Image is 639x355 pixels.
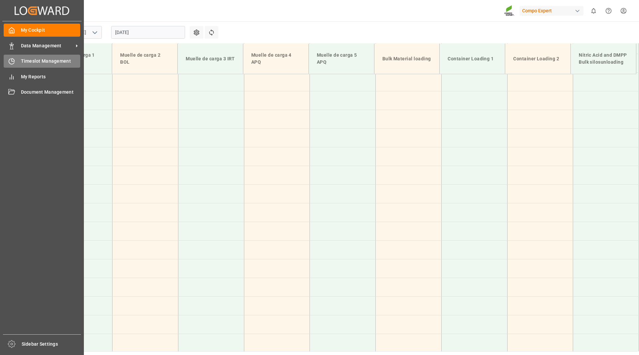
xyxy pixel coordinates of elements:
[520,6,583,16] div: Compo Expert
[504,5,515,17] img: Screenshot%202023-09-29%20at%2010.02.21.png_1712312052.png
[380,53,434,65] div: Bulk Material loading
[22,341,81,348] span: Sidebar Settings
[314,49,369,68] div: Muelle de carga 5 APQ
[520,4,586,17] button: Compo Expert
[90,27,100,38] button: open menu
[4,24,80,37] a: My Cockpit
[4,55,80,68] a: Timeslot Management
[21,73,81,80] span: My Reports
[601,3,616,18] button: Help Center
[111,26,185,39] input: DD.MM.YYYY
[183,53,238,65] div: Muelle de carga 3 IRT
[117,49,172,68] div: Muelle de carga 2 BOL
[445,53,500,65] div: Container Loading 1
[511,53,565,65] div: Container Loading 2
[21,42,74,49] span: Data Management
[21,89,81,96] span: Document Management
[4,70,80,83] a: My Reports
[4,86,80,99] a: Document Management
[576,49,631,68] div: Nitric Acid and DMPP Bulk silosunloading
[21,27,81,34] span: My Cockpit
[586,3,601,18] button: show 0 new notifications
[249,49,303,68] div: Muelle de carga 4 APQ
[21,58,81,65] span: Timeslot Management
